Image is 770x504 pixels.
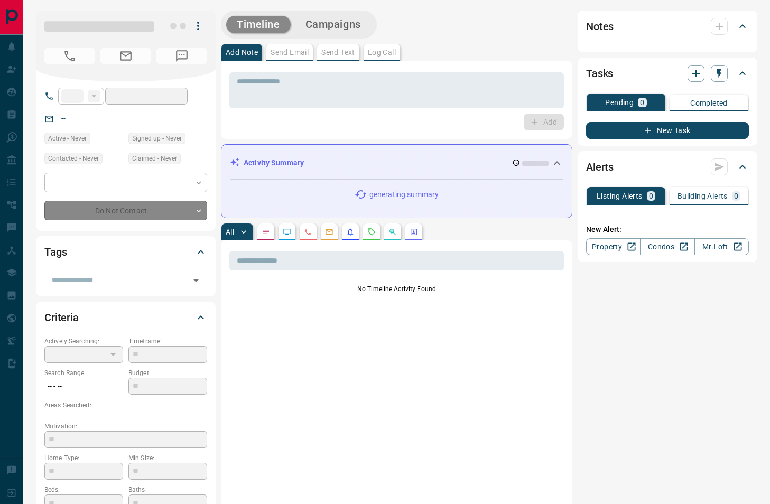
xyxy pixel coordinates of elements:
[100,48,151,64] span: No Email
[128,368,207,378] p: Budget:
[44,337,123,346] p: Actively Searching:
[388,228,397,236] svg: Opportunities
[44,422,207,431] p: Motivation:
[410,228,418,236] svg: Agent Actions
[586,122,749,139] button: New Task
[283,228,291,236] svg: Lead Browsing Activity
[734,192,738,200] p: 0
[369,189,439,200] p: generating summary
[44,378,123,395] p: -- - --
[128,453,207,463] p: Min Size:
[295,16,372,33] button: Campaigns
[44,400,207,410] p: Areas Searched:
[229,284,564,294] p: No Timeline Activity Found
[132,133,182,144] span: Signed up - Never
[586,61,749,86] div: Tasks
[226,228,234,236] p: All
[44,453,123,463] p: Home Type:
[586,65,613,82] h2: Tasks
[226,16,291,33] button: Timeline
[44,309,79,326] h2: Criteria
[128,485,207,494] p: Baths:
[44,239,207,265] div: Tags
[156,48,207,64] span: No Number
[597,192,643,200] p: Listing Alerts
[44,244,67,260] h2: Tags
[640,238,694,255] a: Condos
[586,154,749,180] div: Alerts
[586,238,641,255] a: Property
[605,99,634,106] p: Pending
[586,18,614,35] h2: Notes
[132,153,177,164] span: Claimed - Never
[304,228,312,236] svg: Calls
[262,228,270,236] svg: Notes
[649,192,653,200] p: 0
[690,99,728,107] p: Completed
[44,201,207,220] div: Do Not Contact
[226,49,258,56] p: Add Note
[694,238,749,255] a: Mr.Loft
[48,153,99,164] span: Contacted - Never
[586,14,749,39] div: Notes
[128,337,207,346] p: Timeframe:
[367,228,376,236] svg: Requests
[640,99,644,106] p: 0
[325,228,333,236] svg: Emails
[678,192,728,200] p: Building Alerts
[230,153,563,173] div: Activity Summary
[44,368,123,378] p: Search Range:
[44,48,95,64] span: No Number
[586,158,614,175] h2: Alerts
[586,224,749,235] p: New Alert:
[48,133,87,144] span: Active - Never
[44,305,207,330] div: Criteria
[346,228,355,236] svg: Listing Alerts
[189,273,203,288] button: Open
[61,114,66,123] a: --
[44,485,123,494] p: Beds:
[244,157,304,169] p: Activity Summary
